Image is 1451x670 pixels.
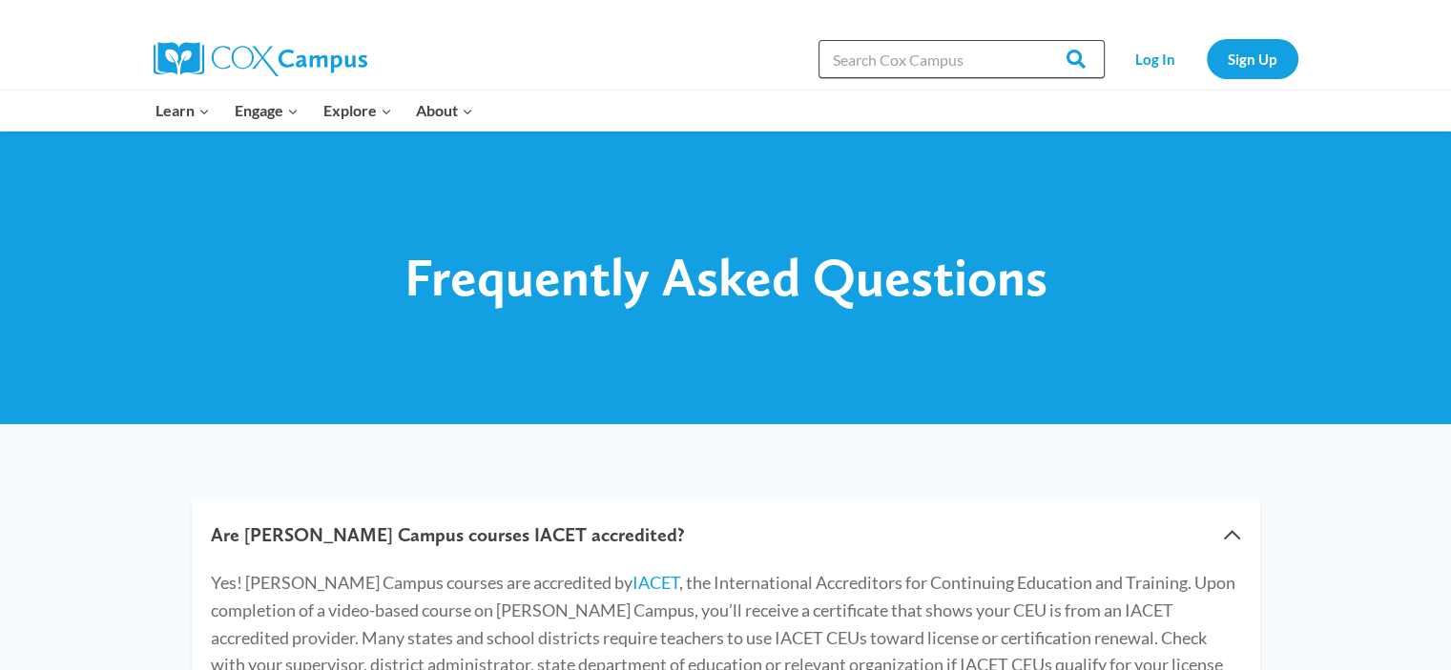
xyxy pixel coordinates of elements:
button: Child menu of Engage [222,91,311,131]
a: IACET [632,572,679,593]
input: Search Cox Campus [819,40,1105,78]
a: Log In [1114,39,1197,78]
a: Sign Up [1207,39,1298,78]
button: Are [PERSON_NAME] Campus courses IACET accredited? [192,500,1260,569]
button: Child menu of Learn [144,91,223,131]
button: Child menu of About [404,91,486,131]
button: Child menu of Explore [311,91,404,131]
nav: Secondary Navigation [1114,39,1298,78]
nav: Primary Navigation [144,91,486,131]
h1: Frequently Asked Questions [154,245,1298,309]
img: Cox Campus [154,42,367,76]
